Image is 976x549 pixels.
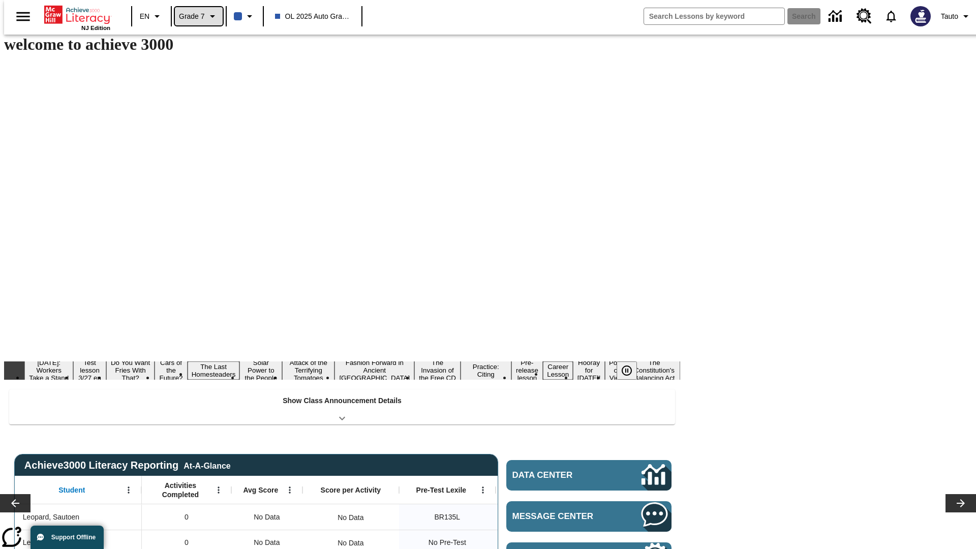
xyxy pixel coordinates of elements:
img: Avatar [910,6,931,26]
button: Slide 3 Do You Want Fries With That? [106,357,155,383]
span: Tauto [941,11,958,22]
div: Pause [617,361,647,380]
a: Resource Center, Will open in new tab [850,3,878,30]
button: Slide 4 Cars of the Future? [155,357,187,383]
button: Slide 11 Pre-release lesson [511,357,543,383]
button: Slide 2 Test lesson 3/27 en [73,357,106,383]
span: Achieve3000 Literacy Reporting [24,460,231,471]
span: NJ Edition [81,25,110,31]
button: Open Menu [475,482,491,498]
span: Grade 7 [179,11,205,22]
button: Slide 9 The Invasion of the Free CD [414,357,460,383]
button: Support Offline [30,526,104,549]
input: search field [644,8,784,24]
button: Profile/Settings [937,7,976,25]
div: At-A-Glance [184,460,230,471]
span: Message Center [512,511,611,522]
div: Home [44,4,110,31]
button: Slide 12 Career Lesson [543,361,573,380]
button: Grade: Grade 7, Select a grade [175,7,223,25]
span: Data Center [512,470,607,480]
button: Slide 1 Labor Day: Workers Take a Stand [24,357,73,383]
button: Slide 7 Attack of the Terrifying Tomatoes [282,357,334,383]
a: Data Center [506,460,672,491]
body: Maximum 600 characters Press Escape to exit toolbar Press Alt + F10 to reach toolbar [4,8,148,17]
span: No Data [249,507,285,528]
span: Avg Score [243,485,278,495]
span: OL 2025 Auto Grade 7 [275,11,350,22]
span: Score per Activity [321,485,381,495]
span: Leopard, Sautoen [23,512,79,523]
a: Message Center [506,501,672,532]
a: Home [44,5,110,25]
button: Open Menu [282,482,297,498]
button: Class color is navy. Change class color [230,7,260,25]
span: Pre-Test Lexile [416,485,467,495]
button: Slide 5 The Last Homesteaders [188,361,240,380]
span: 0 [185,537,189,548]
span: EN [140,11,149,22]
span: No Pre-Test, Leopard, Sautoes [429,537,466,548]
div: 0, Leopard, Sautoen [142,504,231,530]
button: Open Menu [121,482,136,498]
button: Slide 6 Solar Power to the People [239,357,282,383]
p: Show Class Announcement Details [283,395,402,406]
button: Open side menu [8,2,38,32]
h1: welcome to achieve 3000 [4,35,680,54]
a: Notifications [878,3,904,29]
div: No Data, Leopard, Sautoen [231,504,302,530]
button: Slide 13 Hooray for Constitution Day! [573,357,605,383]
button: Pause [617,361,637,380]
span: Beginning reader 135 Lexile, Leopard, Sautoen [435,512,461,523]
button: Slide 10 Mixed Practice: Citing Evidence [461,354,511,387]
span: Activities Completed [147,481,214,499]
span: Student [58,485,85,495]
button: Slide 8 Fashion Forward in Ancient Rome [334,357,414,383]
button: Select a new avatar [904,3,937,29]
div: Show Class Announcement Details [9,389,675,424]
button: Language: EN, Select a language [135,7,168,25]
button: Slide 15 The Constitution's Balancing Act [628,357,680,383]
button: Lesson carousel, Next [945,494,976,512]
span: 0 [185,512,189,523]
button: Open Menu [211,482,226,498]
span: Support Offline [51,534,96,541]
div: No Data, Leopard, Sautoen [332,507,369,528]
button: Slide 14 Point of View [605,357,628,383]
a: Data Center [822,3,850,30]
